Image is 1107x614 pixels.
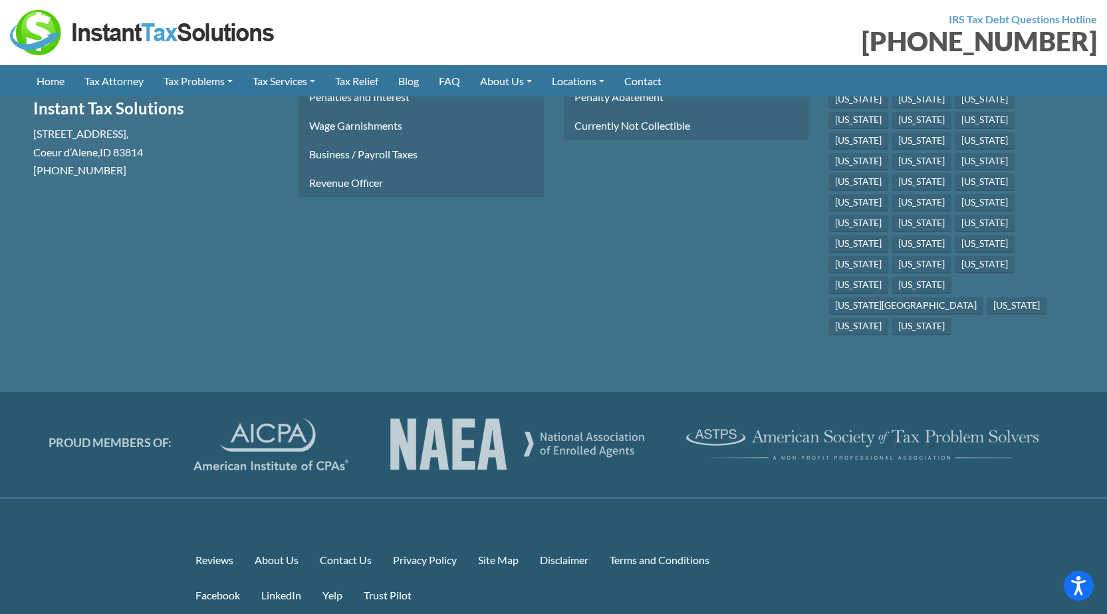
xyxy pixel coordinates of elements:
a: [US_STATE] [955,132,1015,150]
a: [US_STATE] [892,318,951,335]
a: [US_STATE] [955,235,1015,253]
a: [US_STATE] [892,256,951,273]
a: Tax Attorney [74,65,154,96]
a: About Us [470,65,542,96]
a: Yelp [312,581,353,609]
a: [US_STATE] [955,174,1015,191]
a: FAQ [429,65,470,96]
a: Wage Garnishments [299,111,544,140]
a: [US_STATE] [828,153,888,170]
a: [US_STATE][GEOGRAPHIC_DATA] [828,297,983,315]
strong: IRS Tax Debt Questions Hotline [949,13,1097,25]
a: [US_STATE] [828,174,888,191]
a: Tax Relief [325,65,388,96]
a: [US_STATE] [955,256,1015,273]
img: Instant Tax Solutions Logo [10,10,276,55]
span: Coeur d’Alene [33,146,98,158]
a: [US_STATE] [892,153,951,170]
h4: Instant Tax Solutions [33,97,279,120]
a: Tax Services [243,65,325,96]
img: ASTPS Logo [686,429,1039,460]
a: [US_STATE] [892,112,951,129]
a: [US_STATE] [828,215,888,232]
a: [US_STATE] [828,132,888,150]
a: Blog [388,65,429,96]
a: Currently Not Collectible [564,111,809,140]
a: LinkedIn [251,581,312,609]
a: Privacy Policy [382,545,467,574]
a: Home [27,65,74,96]
div: [PHONE_NUMBER] [564,28,1098,55]
a: Facebook [185,581,251,609]
a: Contact [614,65,672,96]
span: PROUD MEMBERS OF: [49,435,172,450]
a: Trust Pilot [353,581,422,609]
a: Locations [542,65,614,96]
a: [US_STATE] [955,194,1015,212]
a: [US_STATE] [892,194,951,212]
img: AICPA Logo [193,418,348,470]
a: [US_STATE] [955,153,1015,170]
a: [US_STATE] [828,318,888,335]
a: [US_STATE] [955,215,1015,232]
img: AICPA Logo [390,418,644,470]
span: [PHONE_NUMBER] [33,164,126,176]
a: About Us [244,545,309,574]
a: Instant Tax Solutions Logo [10,25,276,37]
a: [US_STATE] [955,112,1015,129]
span: [STREET_ADDRESS] [33,127,126,140]
a: Terms and Conditions [599,545,720,574]
a: [US_STATE] [892,277,951,294]
a: [US_STATE] [987,297,1046,315]
a: [US_STATE] [955,91,1015,108]
a: [US_STATE] [892,235,951,253]
a: [US_STATE] [828,277,888,294]
div: , , [33,124,279,179]
a: [US_STATE] [892,215,951,232]
a: Reviews [185,545,244,574]
a: [US_STATE] [892,132,951,150]
a: Revenue Officer [299,168,544,197]
a: Tax Problems [154,65,243,96]
a: [US_STATE] [828,91,888,108]
a: Contact Us [309,545,382,574]
span: ID [100,146,111,158]
a: Business / Payroll Taxes [299,140,544,168]
a: [US_STATE] [892,91,951,108]
span: 83814 [113,146,143,158]
a: [US_STATE] [828,194,888,212]
a: [US_STATE] [828,112,888,129]
a: [US_STATE] [892,174,951,191]
a: [US_STATE] [828,256,888,273]
a: Site Map [467,545,529,574]
a: Disclaimer [529,545,599,574]
a: [US_STATE] [828,235,888,253]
